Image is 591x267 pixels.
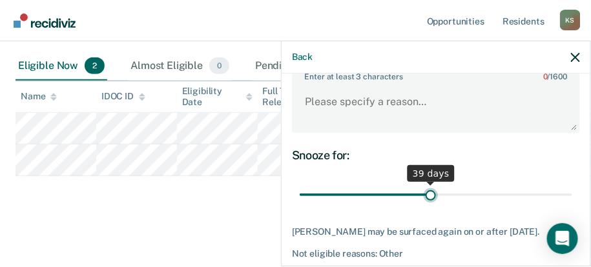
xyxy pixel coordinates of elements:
span: / 1600 [543,72,567,81]
span: 2 [85,57,105,74]
span: 0 [543,72,548,81]
div: Eligible Now [16,52,107,81]
div: Full Term Release Date [263,86,333,108]
div: Not eligible reasons: Other [292,248,580,259]
div: 39 days [408,165,455,182]
div: Almost Eligible [128,52,232,81]
div: Pending [253,52,323,81]
span: 0 [209,57,229,74]
button: Profile dropdown button [560,10,581,30]
div: Eligibility Date [182,86,253,108]
div: Snooze for: [292,148,580,163]
div: K S [560,10,581,30]
div: IDOC ID [101,91,145,102]
button: Back [292,52,313,63]
div: [PERSON_NAME] may be surfaced again on or after [DATE]. [292,226,580,237]
div: Name [21,91,57,102]
div: Open Intercom Messenger [547,223,578,254]
img: Recidiviz [14,14,76,28]
label: Enter at least 3 characters [293,67,579,81]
